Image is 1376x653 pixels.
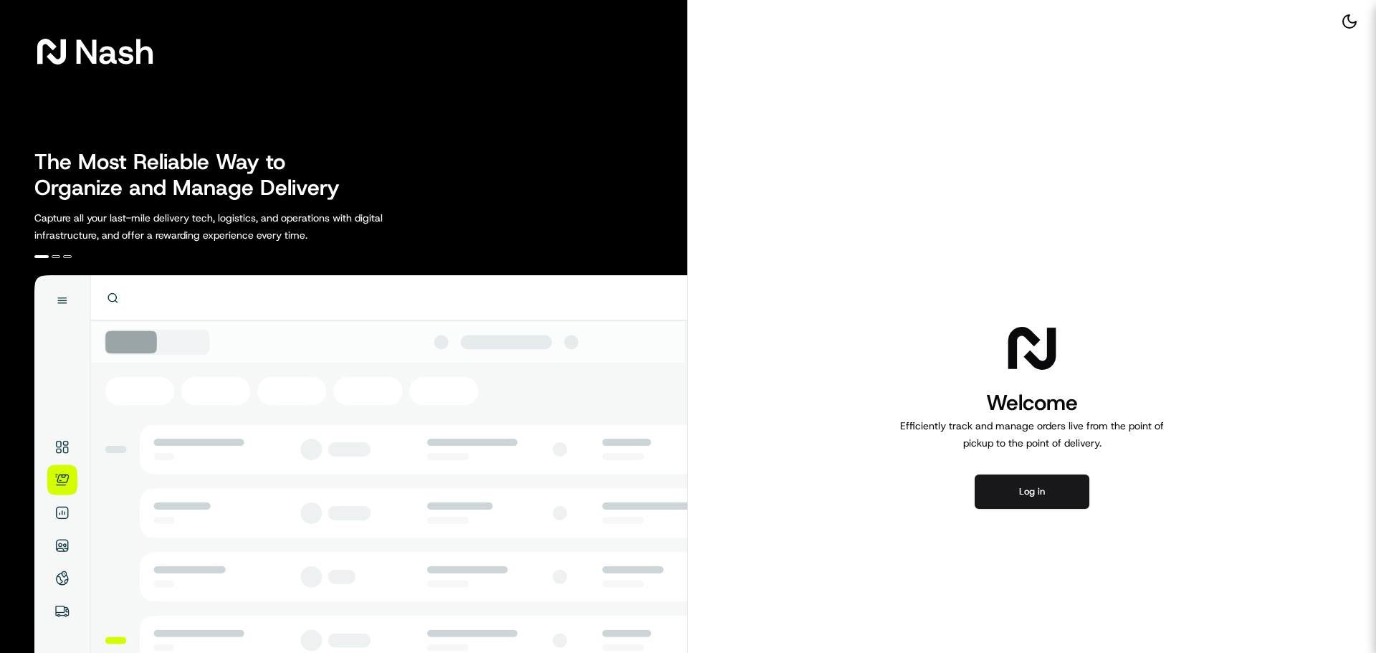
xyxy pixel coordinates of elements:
p: Efficiently track and manage orders live from the point of pickup to the point of delivery. [894,417,1170,452]
h2: The Most Reliable Way to Organize and Manage Delivery [34,149,355,201]
span: Nash [75,37,154,66]
p: Capture all your last-mile delivery tech, logistics, and operations with digital infrastructure, ... [34,209,447,244]
h1: Welcome [894,389,1170,417]
button: Log in [975,475,1089,509]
